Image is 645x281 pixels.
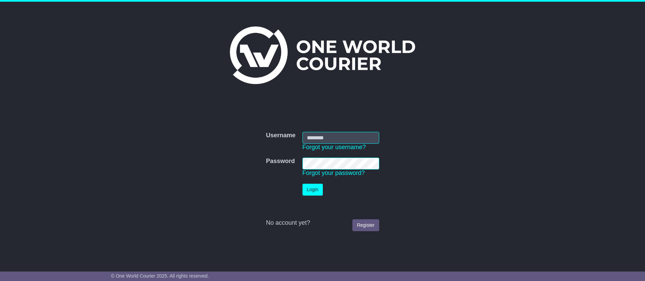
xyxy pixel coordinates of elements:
a: Forgot your username? [302,144,366,150]
div: No account yet? [266,219,379,227]
a: Forgot your password? [302,169,365,176]
label: Password [266,158,295,165]
a: Register [352,219,379,231]
img: One World [230,26,415,84]
label: Username [266,132,295,139]
span: © One World Courier 2025. All rights reserved. [111,273,209,279]
button: Login [302,184,323,196]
